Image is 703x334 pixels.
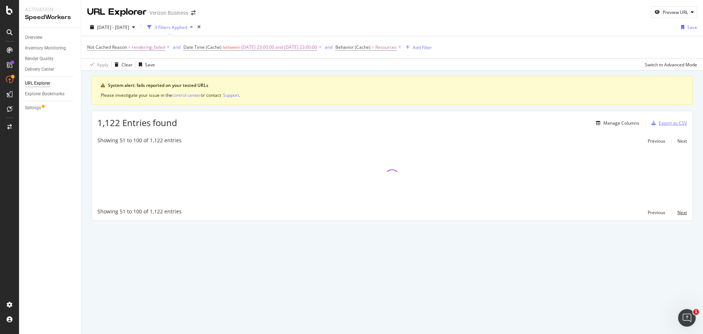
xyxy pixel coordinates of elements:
[97,137,182,146] div: Showing 51 to 100 of 1,122 entries
[678,21,697,33] button: Save
[172,92,201,99] button: control center
[25,90,64,98] div: Explorer Bookmarks
[677,208,687,217] button: Next
[372,44,374,50] span: =
[677,209,687,216] div: Next
[25,34,42,41] div: Overview
[87,44,127,50] span: Not Cached Reason
[25,44,66,52] div: Inventory Monitoring
[648,117,687,129] button: Export as CSV
[155,24,187,30] div: 3 Filters Applied
[603,120,639,126] div: Manage Columns
[403,43,432,52] button: Add Filter
[25,6,75,13] div: Activation
[196,23,202,31] div: times
[132,42,165,52] span: rendering_failed
[677,138,687,144] div: Next
[172,92,201,98] div: control center
[87,6,146,18] div: URL Explorer
[223,92,239,99] button: Support
[25,13,75,22] div: SpeedWorkers
[25,90,76,98] a: Explorer Bookmarks
[112,59,133,70] button: Clear
[25,55,76,63] a: Render Quality
[97,208,182,217] div: Showing 51 to 100 of 1,122 entries
[648,209,665,216] div: Previous
[108,82,684,89] div: System alert: fails reported on your tested URLs
[687,24,697,30] div: Save
[173,44,181,50] div: and
[325,44,332,51] button: and
[25,55,53,63] div: Render Quality
[149,9,188,16] div: Verizon Business
[663,9,688,15] div: Preview URL
[25,104,41,112] div: Settings
[173,44,181,51] button: and
[25,80,50,87] div: URL Explorer
[136,59,155,70] button: Save
[25,80,76,87] a: URL Explorer
[25,44,76,52] a: Inventory Monitoring
[651,6,697,18] button: Preview URL
[648,137,665,146] button: Previous
[145,62,155,68] div: Save
[413,44,432,51] div: Add Filter
[97,24,129,30] span: [DATE] - [DATE]
[122,62,133,68] div: Clear
[191,10,196,15] div: arrow-right-arrow-left
[678,309,696,327] iframe: Intercom live chat
[375,42,397,52] span: Resources
[241,42,317,52] span: [DATE] 23:00:00 and [DATE] 23:00:00
[183,44,222,50] span: Date Time (Cache)
[25,66,76,73] a: Delivery Center
[25,104,76,112] a: Settings
[97,62,108,68] div: Apply
[144,21,196,33] button: 3 Filters Applied
[101,92,684,99] div: Please investigate your issue in the or contact .
[87,21,138,33] button: [DATE] - [DATE]
[325,44,332,50] div: and
[648,138,665,144] div: Previous
[642,59,697,70] button: Switch to Advanced Mode
[335,44,371,50] span: Behavior (Cache)
[693,309,699,315] span: 1
[645,62,697,68] div: Switch to Advanced Mode
[87,59,108,70] button: Apply
[25,34,76,41] a: Overview
[128,44,131,50] span: =
[223,44,240,50] span: between
[25,66,54,73] div: Delivery Center
[593,119,639,128] button: Manage Columns
[97,117,177,129] span: 1,122 Entries found
[648,208,665,217] button: Previous
[659,120,687,126] div: Export as CSV
[92,76,693,105] div: warning banner
[223,92,239,98] div: Support
[677,137,687,146] button: Next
